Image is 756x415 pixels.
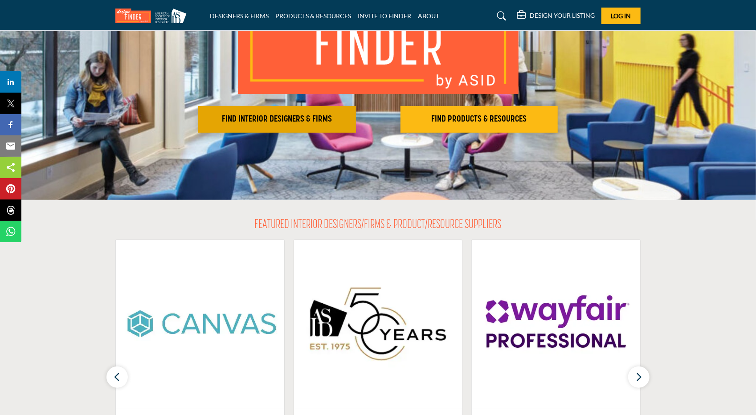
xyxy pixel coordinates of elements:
[489,9,512,23] a: Search
[418,12,439,20] a: ABOUT
[530,12,595,20] h5: DESIGN YOUR LISTING
[601,8,641,24] button: Log In
[611,12,631,20] span: Log In
[400,106,558,133] button: FIND PRODUCTS & RESOURCES
[201,114,353,125] h2: FIND INTERIOR DESIGNERS & FIRMS
[210,12,269,20] a: DESIGNERS & FIRMS
[275,12,351,20] a: PRODUCTS & RESOURCES
[358,12,411,20] a: INVITE TO FINDER
[255,218,502,233] h2: FEATURED INTERIOR DESIGNERS/FIRMS & PRODUCT/RESOURCE SUPPLIERS
[198,106,356,133] button: FIND INTERIOR DESIGNERS & FIRMS
[116,240,284,408] img: Canvas
[294,240,462,408] img: American Society of Interior Designers
[517,11,595,21] div: DESIGN YOUR LISTING
[403,114,556,125] h2: FIND PRODUCTS & RESOURCES
[115,8,191,23] img: Site Logo
[472,240,640,408] img: wayfair LLC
